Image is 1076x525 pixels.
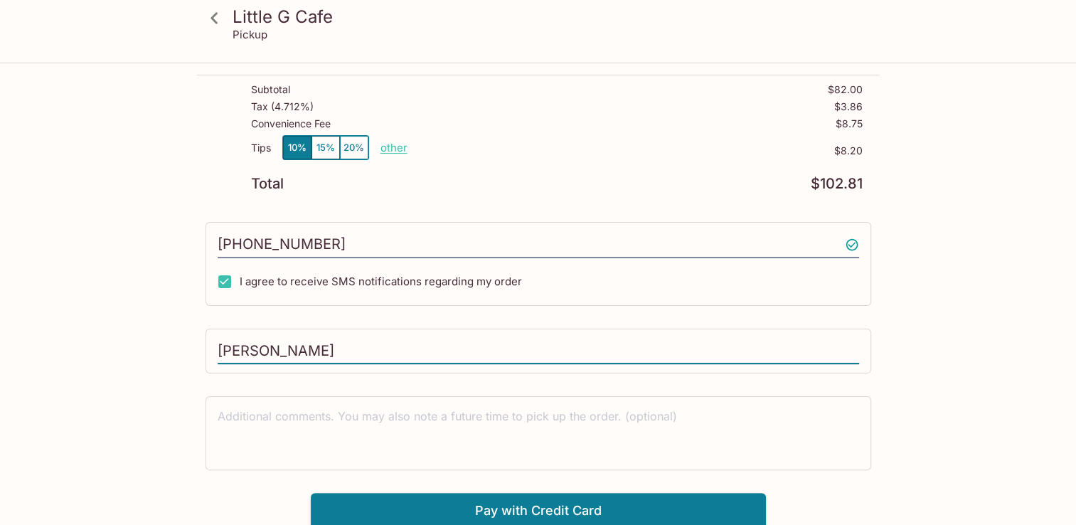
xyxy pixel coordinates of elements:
p: Total [251,177,284,191]
button: 10% [283,136,311,159]
button: 15% [311,136,340,159]
p: $3.86 [834,101,863,112]
p: Convenience Fee [251,118,331,129]
button: other [380,141,408,154]
p: Tax ( 4.712% ) [251,101,314,112]
span: I agree to receive SMS notifications regarding my order [240,275,522,288]
p: $8.20 [408,145,863,157]
p: $102.81 [811,177,863,191]
p: Tips [251,142,271,154]
button: 20% [340,136,368,159]
input: Enter phone number [218,231,859,258]
p: Pickup [233,28,267,41]
input: Enter first and last name [218,338,859,365]
p: $8.75 [836,118,863,129]
p: $82.00 [828,84,863,95]
p: Subtotal [251,84,290,95]
h3: Little G Cafe [233,6,868,28]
